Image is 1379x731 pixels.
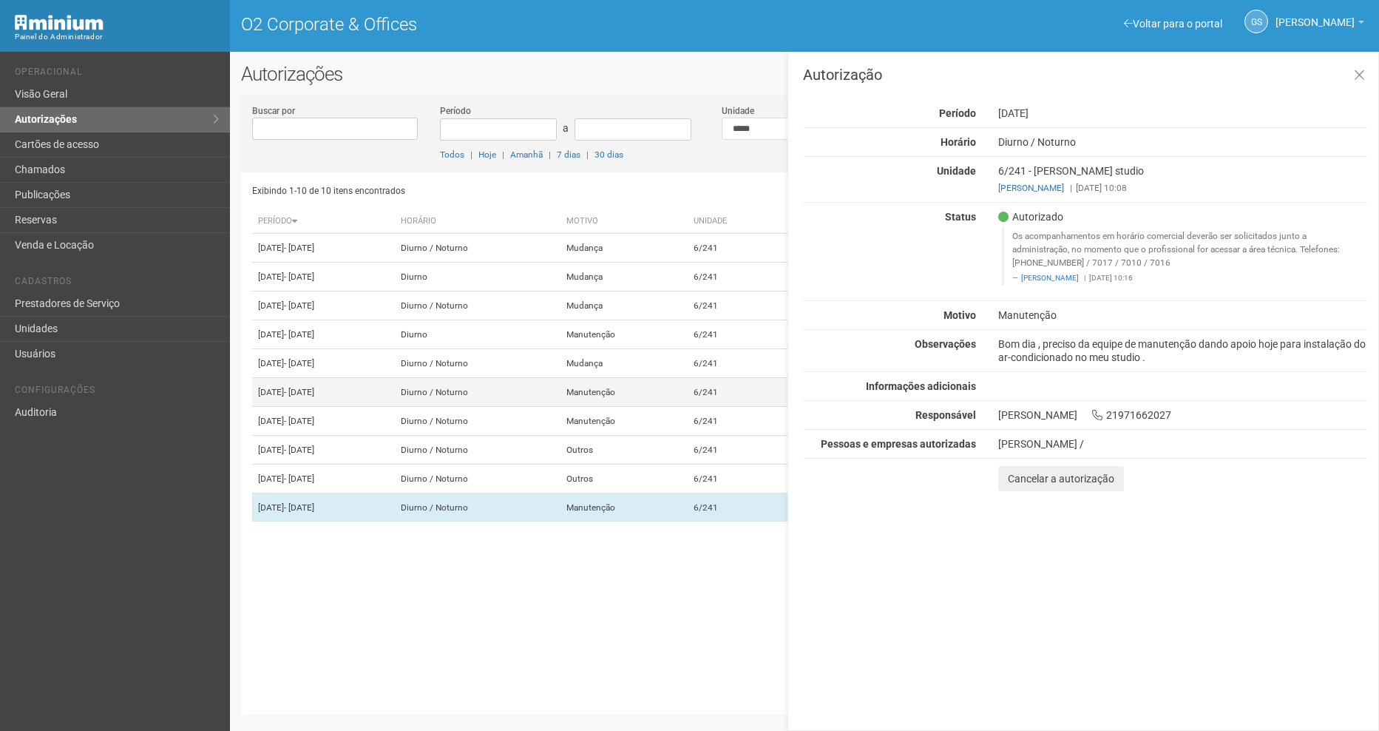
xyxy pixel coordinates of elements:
[998,183,1064,193] a: [PERSON_NAME]
[782,263,1003,292] td: [PERSON_NAME] studio
[252,493,395,522] td: [DATE]
[915,409,976,421] strong: Responsável
[395,209,560,234] th: Horário
[688,209,782,234] th: Unidade
[560,407,688,436] td: Manutenção
[563,122,569,134] span: a
[688,234,782,263] td: 6/241
[782,407,1003,436] td: [PERSON_NAME] studio
[998,466,1124,491] button: Cancelar a autorização
[688,320,782,349] td: 6/241
[560,209,688,234] th: Motivo
[241,63,1368,85] h2: Autorizações
[549,149,551,160] span: |
[252,378,395,407] td: [DATE]
[1021,274,1079,282] a: [PERSON_NAME]
[252,407,395,436] td: [DATE]
[1012,273,1359,283] footer: [DATE] 10:16
[284,300,314,311] span: - [DATE]
[1002,227,1367,286] blockquote: Os acompanhamentos em horário comercial deverão ser solicitados junto a administração, no momento...
[15,67,219,82] li: Operacional
[502,149,504,160] span: |
[252,263,395,292] td: [DATE]
[987,107,1378,120] div: [DATE]
[688,465,782,493] td: 6/241
[15,276,219,292] li: Cadastros
[284,502,314,513] span: - [DATE]
[560,320,688,349] td: Manutenção
[688,493,782,522] td: 6/241
[15,15,104,30] img: Minium
[782,209,1003,234] th: Empresa
[941,136,976,148] strong: Horário
[722,104,754,118] label: Unidade
[987,309,1378,322] div: Manutenção
[395,436,560,465] td: Diurno / Noturno
[557,149,580,160] a: 7 dias
[284,445,314,455] span: - [DATE]
[560,465,688,493] td: Outros
[943,309,976,321] strong: Motivo
[284,416,314,426] span: - [DATE]
[440,149,464,160] a: Todos
[395,234,560,263] td: Diurno / Noturno
[284,272,314,282] span: - [DATE]
[1124,18,1222,30] a: Voltar para o portal
[395,493,560,522] td: Diurno / Noturno
[688,263,782,292] td: 6/241
[782,234,1003,263] td: [PERSON_NAME] studio
[782,349,1003,378] td: [PERSON_NAME] studio
[688,378,782,407] td: 6/241
[560,378,688,407] td: Manutenção
[560,349,688,378] td: Mudança
[688,436,782,465] td: 6/241
[586,149,589,160] span: |
[252,436,395,465] td: [DATE]
[395,292,560,320] td: Diurno / Noturno
[782,465,1003,493] td: [PERSON_NAME] studio
[284,387,314,397] span: - [DATE]
[688,292,782,320] td: 6/241
[1244,10,1268,33] a: GS
[782,320,1003,349] td: [PERSON_NAME] studio
[987,135,1378,149] div: Diurno / Noturno
[252,209,395,234] th: Período
[821,438,976,450] strong: Pessoas e empresas autorizadas
[241,15,793,34] h1: O2 Corporate & Offices
[987,337,1378,364] div: Bom dia , preciso da equipe de manutenção dando apoio hoje para instalação do ar-condicionado no ...
[987,408,1378,422] div: [PERSON_NAME] 21971662027
[782,292,1003,320] td: [PERSON_NAME] studio
[252,320,395,349] td: [DATE]
[937,165,976,177] strong: Unidade
[782,436,1003,465] td: [PERSON_NAME] studio
[866,380,976,392] strong: Informações adicionais
[395,349,560,378] td: Diurno / Noturno
[915,338,976,350] strong: Observações
[782,378,1003,407] td: [PERSON_NAME] studio
[688,349,782,378] td: 6/241
[15,385,219,400] li: Configurações
[998,437,1367,451] div: [PERSON_NAME] /
[395,378,560,407] td: Diurno / Noturno
[440,104,471,118] label: Período
[284,243,314,253] span: - [DATE]
[560,234,688,263] td: Mudança
[252,292,395,320] td: [DATE]
[998,210,1063,223] span: Autorizado
[284,474,314,484] span: - [DATE]
[470,149,472,160] span: |
[560,292,688,320] td: Mudança
[252,180,806,202] div: Exibindo 1-10 de 10 itens encontrados
[987,164,1378,195] div: 6/241 - [PERSON_NAME] studio
[252,349,395,378] td: [DATE]
[395,263,560,292] td: Diurno
[560,493,688,522] td: Manutenção
[252,234,395,263] td: [DATE]
[939,107,976,119] strong: Período
[252,465,395,493] td: [DATE]
[395,407,560,436] td: Diurno / Noturno
[284,358,314,368] span: - [DATE]
[284,329,314,340] span: - [DATE]
[1070,183,1072,193] span: |
[510,149,543,160] a: Amanhã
